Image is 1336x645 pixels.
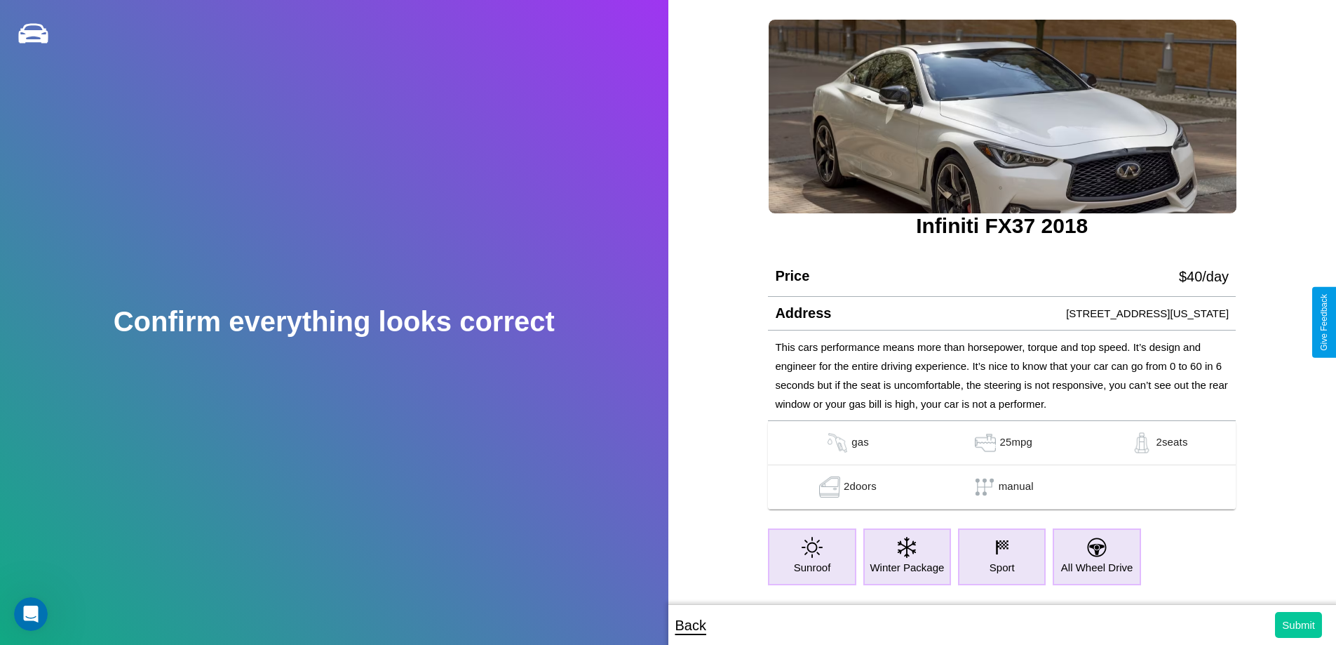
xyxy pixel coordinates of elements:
img: gas [1128,432,1156,453]
p: [STREET_ADDRESS][US_STATE] [1066,304,1229,323]
img: gas [971,432,999,453]
h4: Price [775,268,809,284]
p: $ 40 /day [1179,264,1229,289]
p: 2 seats [1156,432,1187,453]
h4: Address [775,305,831,321]
img: gas [823,432,851,453]
div: Give Feedback [1319,294,1329,351]
h3: Infiniti FX37 2018 [768,214,1236,238]
p: Sport [990,558,1015,577]
p: All Wheel Drive [1061,558,1133,577]
table: simple table [768,421,1236,510]
p: Sunroof [794,558,831,577]
p: 2 doors [844,477,877,498]
p: manual [999,477,1034,498]
button: Submit [1275,612,1322,638]
img: gas [816,477,844,498]
p: 25 mpg [999,432,1032,453]
p: Back [675,613,706,638]
iframe: Intercom live chat [14,597,48,631]
p: This cars performance means more than horsepower, torque and top speed. It’s design and engineer ... [775,338,1229,413]
h2: Confirm everything looks correct [114,306,555,338]
p: Winter Package [870,558,944,577]
p: gas [851,432,869,453]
